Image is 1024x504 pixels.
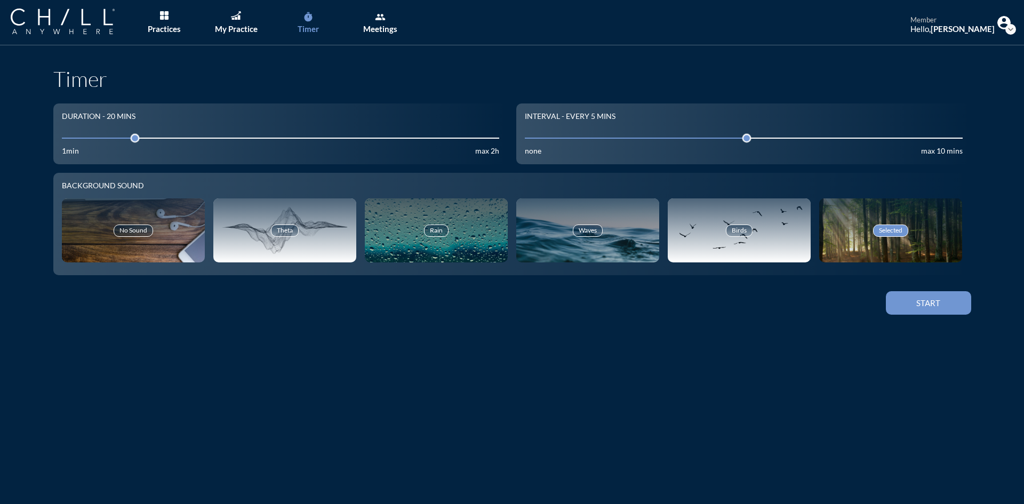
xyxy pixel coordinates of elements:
h1: Timer [53,66,971,92]
div: Meetings [363,24,397,34]
div: No Sound [114,225,153,236]
div: Start [905,298,953,308]
div: Practices [148,24,181,34]
img: Profile icon [997,16,1011,29]
div: Timer [298,24,319,34]
img: List [160,11,169,20]
a: Company Logo [11,9,136,36]
div: max 2h [475,147,499,156]
div: member [910,16,995,25]
i: group [375,12,386,22]
div: Rain [424,225,449,236]
div: Birds [726,225,753,236]
img: Company Logo [11,9,115,34]
div: none [525,147,541,156]
img: Graph [231,11,241,20]
i: timer [303,12,314,22]
div: Duration - 20 mins [62,112,135,121]
div: 1min [62,147,79,156]
div: Theta [271,225,299,236]
div: Waves [573,225,603,236]
div: Hello, [910,24,995,34]
button: Start [886,291,971,315]
div: My Practice [215,24,258,34]
div: Interval - Every 5 mins [525,112,615,121]
i: expand_more [1005,24,1016,35]
div: max 10 mins [921,147,963,156]
div: Selected [873,225,908,236]
strong: [PERSON_NAME] [931,24,995,34]
div: Background sound [62,181,963,190]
